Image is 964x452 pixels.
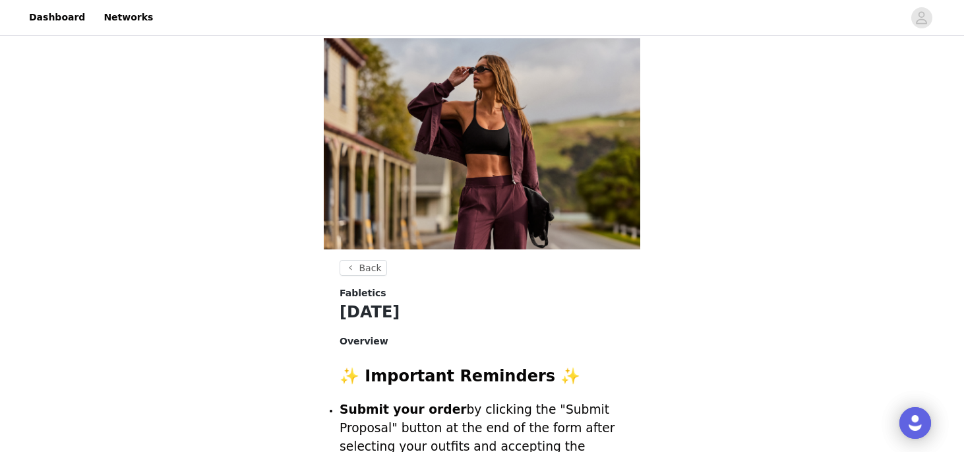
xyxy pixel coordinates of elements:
[340,367,580,385] strong: ✨ Important Reminders ✨
[324,38,640,249] img: campaign image
[340,300,624,324] h1: [DATE]
[340,335,624,348] h4: Overview
[340,260,387,276] button: Back
[21,3,93,32] a: Dashboard
[340,403,467,416] strong: Submit your order
[899,407,931,439] div: Open Intercom Messenger
[96,3,161,32] a: Networks
[915,7,928,28] div: avatar
[340,286,386,300] span: Fabletics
